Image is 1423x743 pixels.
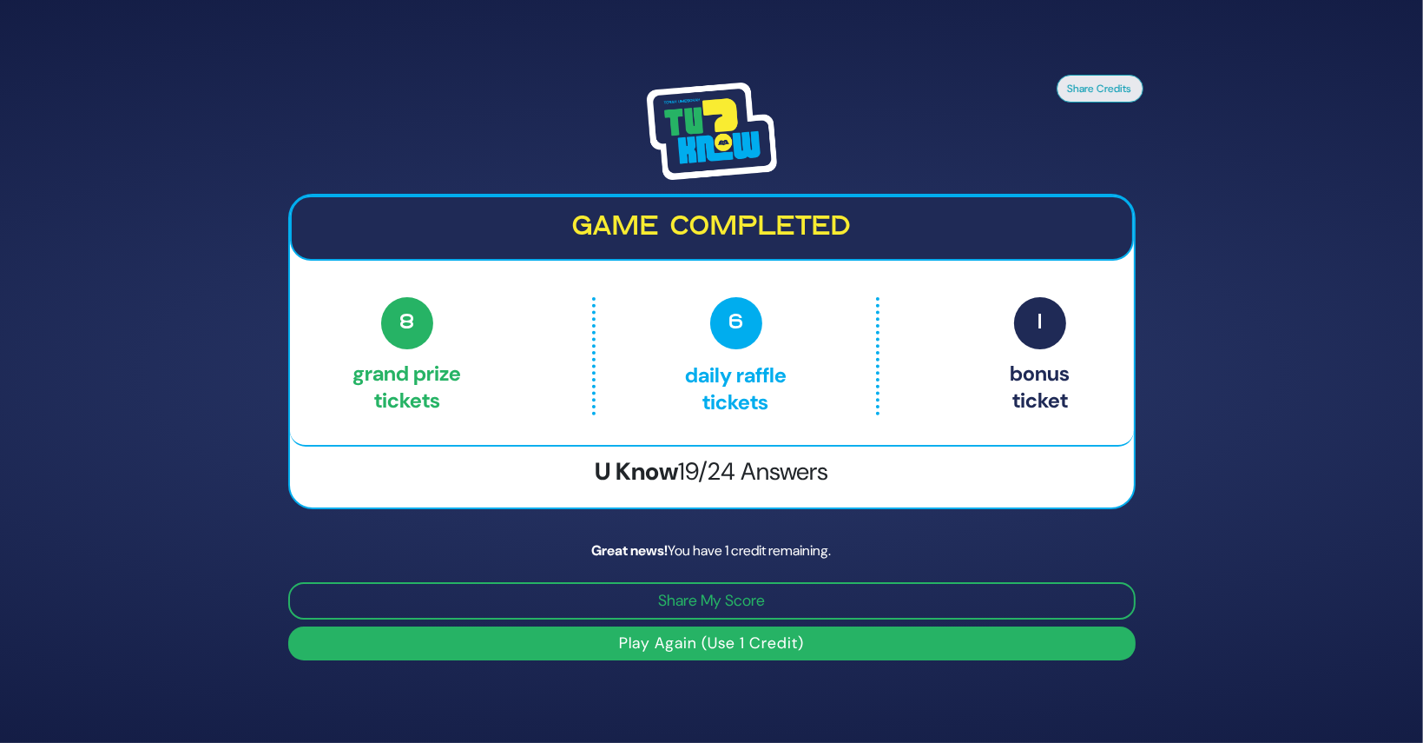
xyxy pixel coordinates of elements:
p: Daily Raffle tickets [632,297,839,415]
p: Grand Prize tickets [352,297,461,415]
h3: U Know [290,457,1134,487]
p: Bonus ticket [1011,297,1071,415]
button: Share Credits [1057,75,1143,103]
span: 19/24 Answers [678,455,828,488]
div: You have 1 credit remaining. [288,541,1136,561]
button: Play Again (Use 1 Credit) [288,627,1136,660]
span: 1 [1014,297,1066,349]
span: 8 [381,297,433,349]
span: 6 [710,297,762,349]
button: Share My Score [288,582,1136,620]
h2: Game completed [306,211,1118,244]
img: Tournament Logo [647,83,777,180]
strong: Great news! [592,541,669,560]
